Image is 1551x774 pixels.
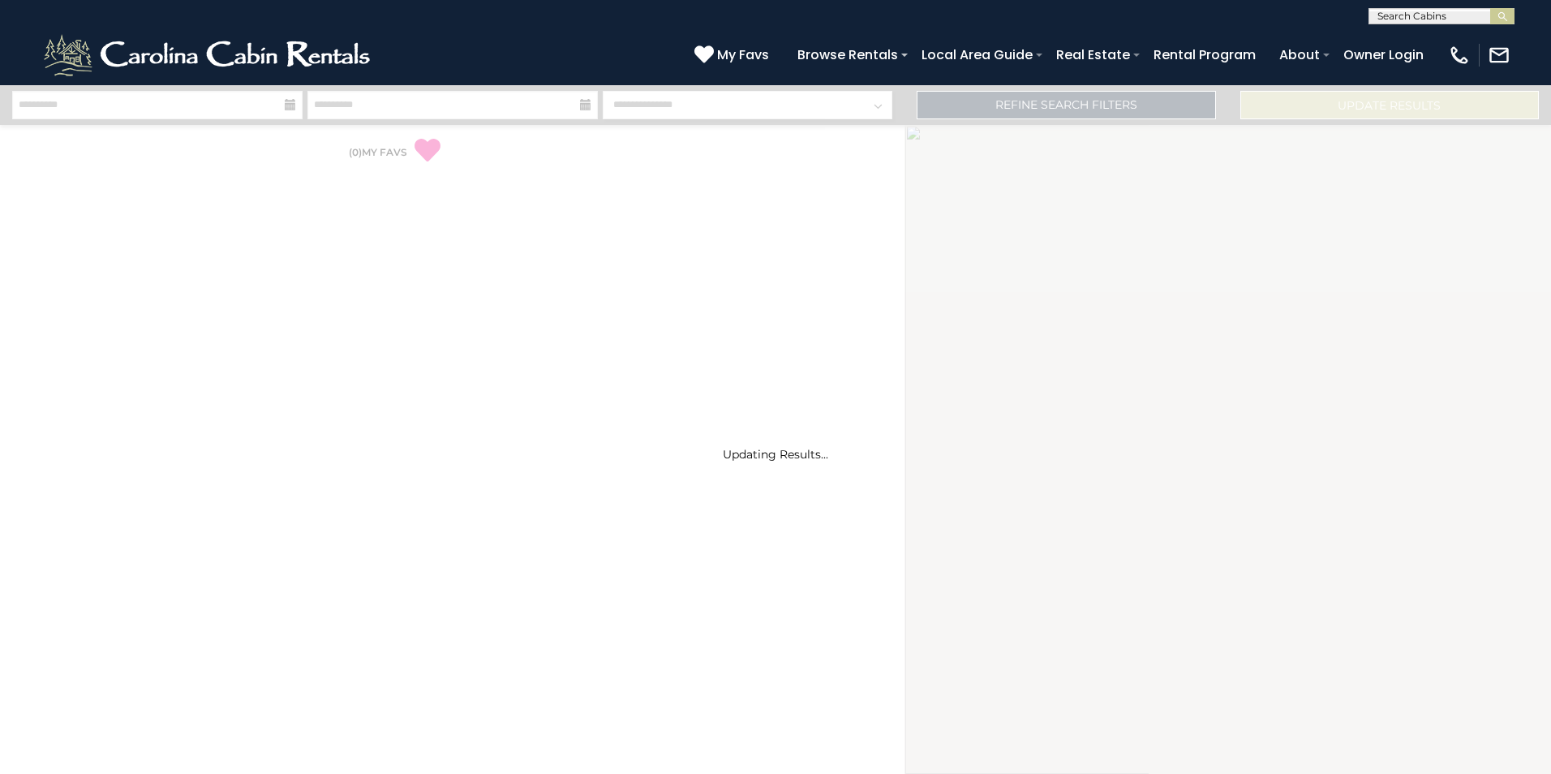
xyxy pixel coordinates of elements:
a: Real Estate [1048,41,1138,69]
a: Rental Program [1145,41,1264,69]
img: phone-regular-white.png [1448,44,1471,67]
a: About [1271,41,1328,69]
a: Local Area Guide [913,41,1041,69]
a: My Favs [694,45,773,66]
a: Owner Login [1335,41,1432,69]
a: Browse Rentals [789,41,906,69]
img: mail-regular-white.png [1488,44,1510,67]
span: My Favs [717,45,769,65]
img: White-1-2.png [41,31,377,80]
